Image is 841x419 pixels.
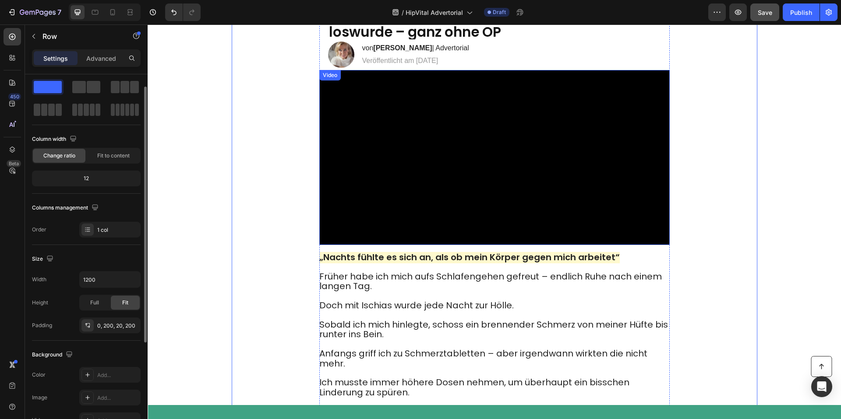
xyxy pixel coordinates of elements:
div: Add... [97,371,138,379]
div: Add... [97,394,138,402]
strong: „Nachts fühlte es sich an, als ob mein Körper gegen mich arbeitet“ [172,227,472,239]
div: Order [32,226,46,234]
div: Image [32,394,47,402]
input: Auto [80,272,140,287]
div: Video [173,47,191,55]
div: Width [32,276,46,283]
span: Save [758,9,772,16]
iframe: Design area [148,24,841,419]
div: 450 [8,93,21,100]
div: Padding [32,321,52,329]
div: Height [32,299,48,307]
span: Früher habe ich mich aufs Schlafengehen gefreut – endlich Ruhe nach einem langen Tag. [172,246,514,268]
span: Fit [122,299,128,307]
video: Video [172,45,522,220]
button: Publish [783,3,820,21]
div: Color [32,371,46,379]
div: Beta [7,160,21,167]
p: Veröffentlicht am [DATE] [215,32,322,41]
div: 0, 200, 20, 200 [97,322,138,330]
div: Size [32,253,55,265]
span: Doch mit Ischias wurde jede Nacht zur Hölle. [172,275,366,287]
div: 1 col [97,226,138,234]
span: HipVital Advertorial [406,8,463,17]
p: 7 [57,7,61,17]
div: Open Intercom Messenger [811,376,832,397]
div: Columns management [32,202,100,214]
span: Change ratio [43,152,75,160]
p: Settings [43,54,68,63]
span: Sobald ich mich hinlegte, schoss ein brennender Schmerz von meiner Hüfte bis runter ins Bein. [172,294,520,316]
span: Ich musste immer höhere Dosen nehmen, um überhaupt ein bisschen Linderung zu spüren. [172,352,482,374]
div: 12 [34,172,139,185]
div: Undo/Redo [165,3,201,21]
span: Full [90,299,99,307]
button: Save [750,3,779,21]
div: Column width [32,133,78,145]
button: 7 [4,3,65,21]
p: Row [42,31,117,42]
span: Draft [493,8,506,16]
p: Advanced [86,54,116,63]
div: Background [32,349,74,361]
span: Fit to content [97,152,130,160]
div: Publish [790,8,812,17]
span: / [402,8,404,17]
span: Anfangs griff ich zu Schmerztabletten – aber irgendwann wirkten die nicht mehr. [172,323,500,345]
